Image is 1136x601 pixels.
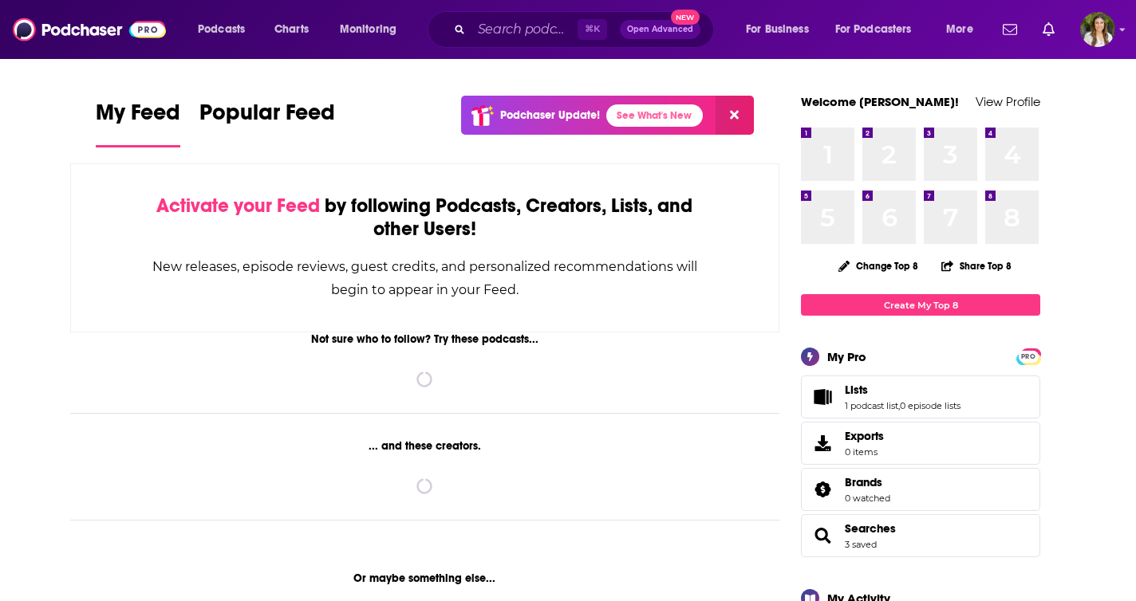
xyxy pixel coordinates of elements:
span: For Business [746,18,809,41]
a: Brands [807,478,838,501]
span: Monitoring [340,18,396,41]
a: PRO [1019,350,1038,362]
input: Search podcasts, credits, & more... [471,17,578,42]
span: My Feed [96,99,180,136]
button: Change Top 8 [829,256,928,276]
a: 1 podcast list [845,400,898,411]
button: Open AdvancedNew [620,20,700,39]
span: New [671,10,700,25]
span: ⌘ K [578,19,607,40]
button: open menu [935,17,993,42]
p: Podchaser Update! [500,108,600,122]
button: Share Top 8 [941,250,1012,281]
a: Welcome [PERSON_NAME]! [801,94,959,109]
div: Or maybe something else... [70,572,779,585]
button: open menu [735,17,829,42]
a: Create My Top 8 [801,294,1040,316]
a: 3 saved [845,539,877,550]
span: Podcasts [198,18,245,41]
span: Logged in as lizchapa [1080,12,1115,47]
span: Searches [801,514,1040,557]
img: User Profile [1080,12,1115,47]
button: open menu [187,17,266,42]
a: Lists [807,386,838,408]
div: New releases, episode reviews, guest credits, and personalized recommendations will begin to appe... [151,255,699,301]
span: More [946,18,973,41]
a: Searches [845,521,896,536]
span: Brands [845,475,882,489]
a: Charts [264,17,318,42]
span: Charts [274,18,309,41]
a: My Feed [96,99,180,147]
span: Activate your Feed [156,194,320,218]
span: Brands [801,468,1040,511]
span: Exports [807,432,838,454]
a: Brands [845,475,890,489]
span: Open Advanced [627,26,693,33]
div: Search podcasts, credits, & more... [443,11,729,48]
img: Podchaser - Follow, Share and Rate Podcasts [13,14,166,45]
span: For Podcasters [835,18,912,41]
a: Exports [801,422,1040,465]
a: View Profile [976,94,1040,109]
a: 0 watched [845,493,890,504]
a: Searches [807,524,838,547]
a: See What's New [606,104,703,127]
a: Lists [845,383,960,397]
a: Show notifications dropdown [1036,16,1061,43]
span: Lists [801,375,1040,418]
div: ... and these creators. [70,439,779,453]
button: Show profile menu [1080,12,1115,47]
a: Popular Feed [199,99,335,147]
span: Exports [845,429,884,443]
div: My Pro [827,349,866,364]
span: 0 items [845,446,884,458]
span: Popular Feed [199,99,335,136]
span: Lists [845,383,868,397]
span: PRO [1019,351,1038,363]
button: open menu [329,17,417,42]
div: by following Podcasts, Creators, Lists, and other Users! [151,194,699,241]
div: Not sure who to follow? Try these podcasts... [70,332,779,346]
a: Show notifications dropdown [996,16,1024,43]
button: open menu [825,17,935,42]
span: , [898,400,900,411]
a: 0 episode lists [900,400,960,411]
